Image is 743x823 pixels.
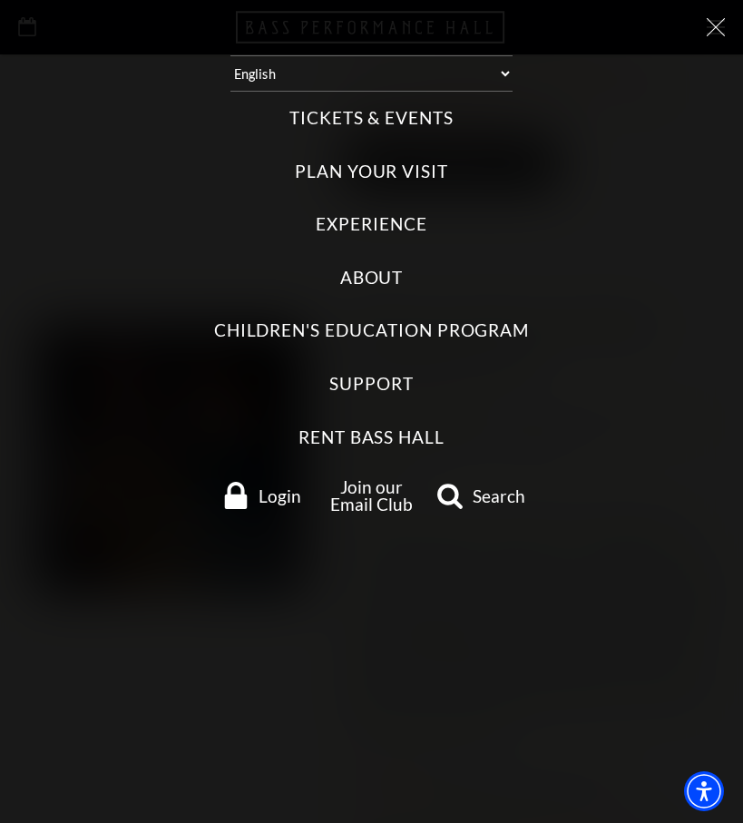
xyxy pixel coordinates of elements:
[209,482,317,509] a: Login
[427,482,535,509] a: search
[473,487,525,505] span: Search
[316,212,427,237] label: Experience
[330,476,413,514] a: Join our Email Club
[298,426,445,450] label: Rent Bass Hall
[684,771,724,811] div: Accessibility Menu
[230,55,513,92] select: Select:
[289,106,454,131] label: Tickets & Events
[340,266,404,290] label: About
[259,487,301,505] span: Login
[295,160,448,184] label: Plan Your Visit
[329,372,414,397] label: Support
[214,318,530,343] label: Children's Education Program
